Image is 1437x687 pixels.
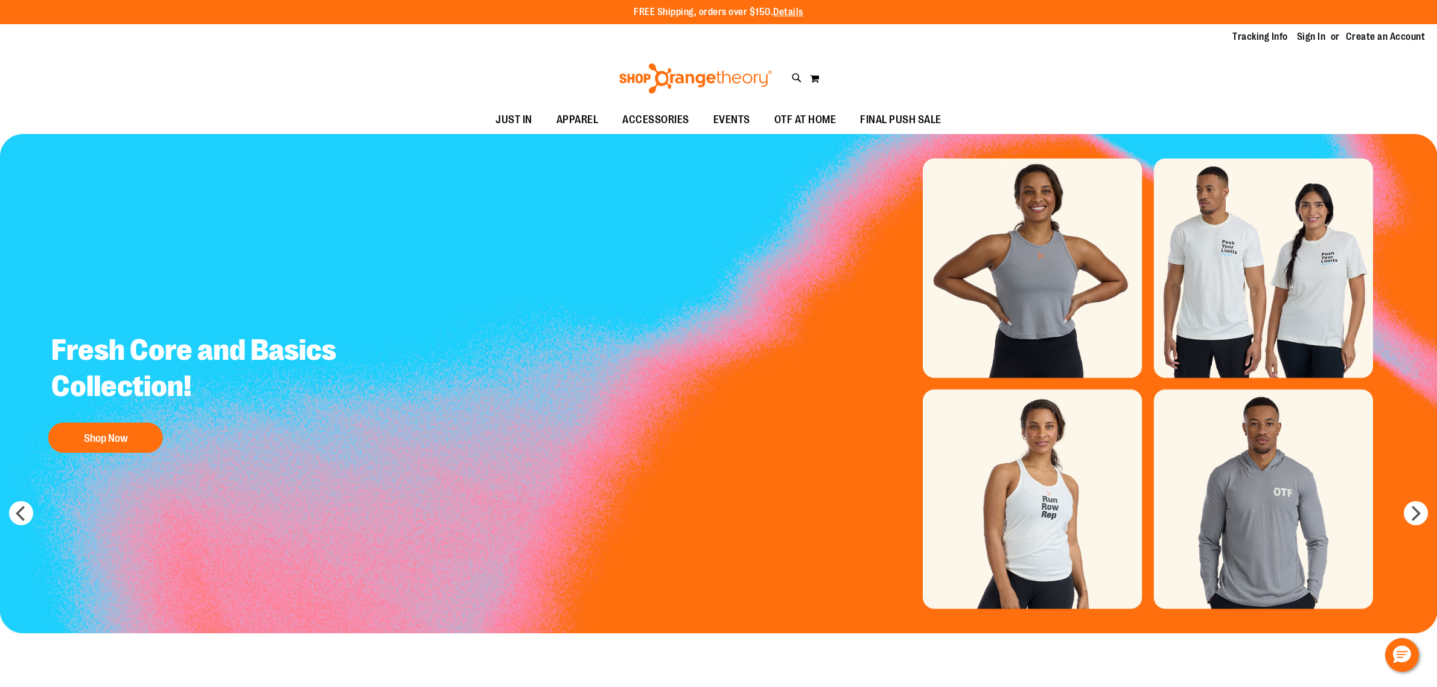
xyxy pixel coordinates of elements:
button: Shop Now [48,423,163,453]
span: APPAREL [556,106,599,133]
h2: Fresh Core and Basics Collection! [42,323,364,417]
button: next [1404,501,1428,525]
a: Fresh Core and Basics Collection! Shop Now [42,323,364,459]
span: EVENTS [713,106,750,133]
a: Details [773,7,803,18]
a: ACCESSORIES [610,106,701,134]
span: ACCESSORIES [622,106,689,133]
span: FINAL PUSH SALE [860,106,942,133]
span: JUST IN [495,106,532,133]
a: Sign In [1297,30,1326,43]
span: OTF AT HOME [774,106,836,133]
a: Tracking Info [1232,30,1288,43]
a: OTF AT HOME [762,106,849,134]
img: Shop Orangetheory [617,63,774,94]
a: APPAREL [544,106,611,134]
button: Hello, have a question? Let’s chat. [1385,638,1419,672]
p: FREE Shipping, orders over $150. [634,5,803,19]
a: Create an Account [1346,30,1426,43]
button: prev [9,501,33,525]
a: FINAL PUSH SALE [848,106,954,134]
a: JUST IN [483,106,544,134]
a: EVENTS [701,106,762,134]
